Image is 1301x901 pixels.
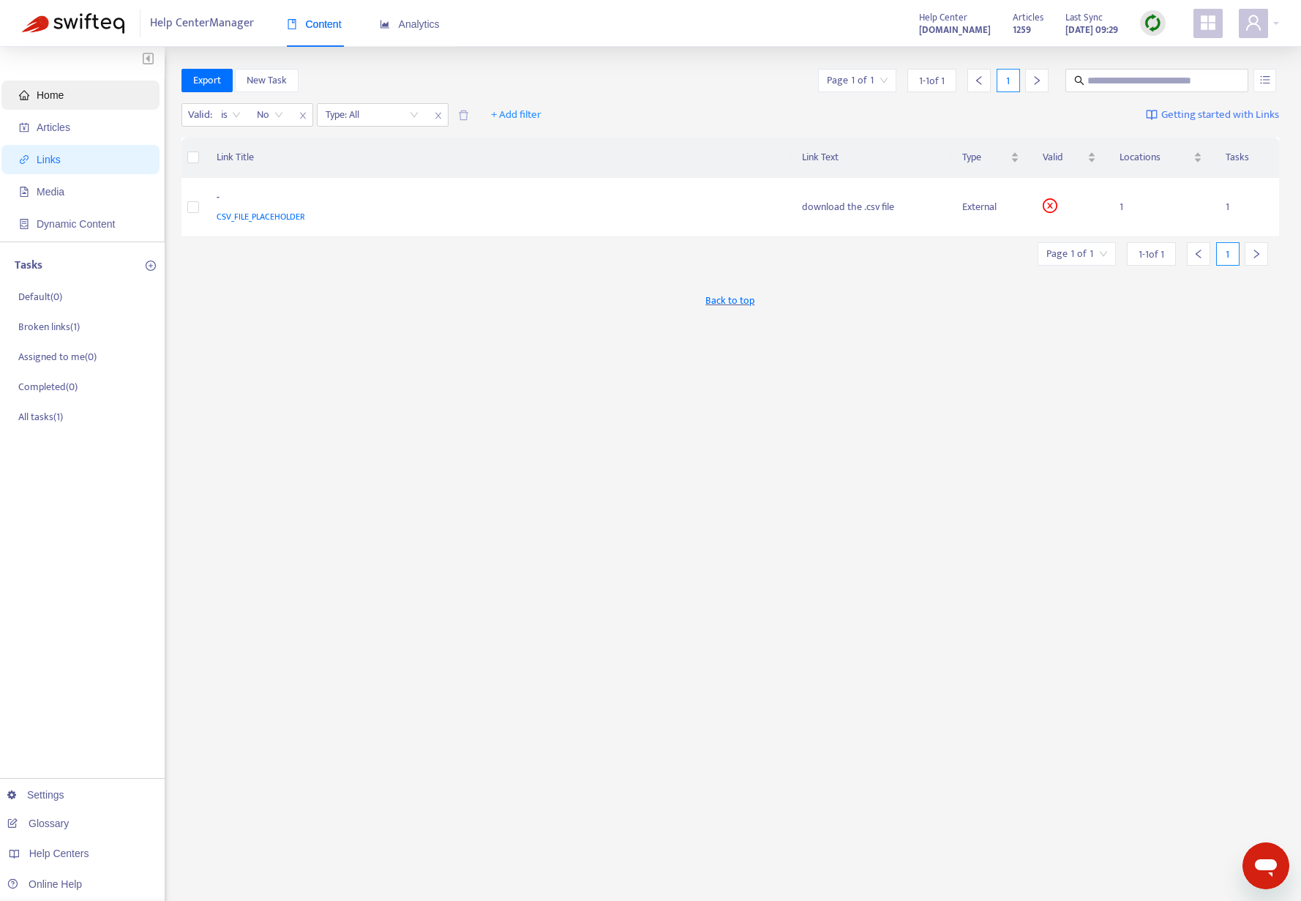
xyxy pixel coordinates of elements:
span: account-book [19,122,29,132]
a: Getting started with Links [1146,103,1279,127]
span: search [1074,75,1084,86]
span: book [287,19,297,29]
button: New Task [235,69,299,92]
span: Content [287,18,342,30]
span: Links [37,154,61,165]
span: Help Centers [29,848,89,859]
strong: [DATE] 09:29 [1065,22,1118,38]
span: Locations [1120,149,1191,165]
div: download the .csv file [802,199,940,215]
a: Settings [7,789,64,801]
p: All tasks ( 1 ) [18,409,63,425]
td: 1 [1214,178,1279,237]
div: 1 [1216,242,1240,266]
span: No [257,104,283,126]
span: New Task [247,72,287,89]
th: Tasks [1214,138,1279,178]
th: Locations [1108,138,1214,178]
span: Getting started with Links [1161,107,1279,124]
span: Valid [1043,149,1085,165]
button: Export [181,69,233,92]
div: 1 [997,69,1020,92]
span: Back to top [705,293,754,308]
span: Articles [37,121,70,133]
a: Glossary [7,818,69,829]
span: container [19,219,29,229]
img: sync.dc5367851b00ba804db3.png [1144,14,1162,32]
span: Home [37,89,64,101]
span: + Add filter [491,106,541,124]
p: Assigned to me ( 0 ) [18,349,97,364]
span: user [1245,14,1262,31]
p: Broken links ( 1 ) [18,319,80,334]
button: unordered-list [1253,69,1276,92]
th: Valid [1031,138,1109,178]
span: is [221,104,241,126]
span: Last Sync [1065,10,1103,26]
span: unordered-list [1260,75,1270,85]
span: CSV_FILE_PLACEHOLDER [217,209,304,224]
th: Link Title [205,138,790,178]
span: delete [458,110,469,121]
th: Link Text [790,138,951,178]
span: right [1032,75,1042,86]
th: Type [951,138,1031,178]
span: Valid : [182,104,214,126]
span: Export [193,72,221,89]
p: Completed ( 0 ) [18,379,78,395]
span: close [429,107,448,124]
span: Media [37,186,64,198]
span: Help Center [919,10,967,26]
span: Analytics [380,18,440,30]
span: Articles [1013,10,1043,26]
span: left [974,75,984,86]
strong: [DOMAIN_NAME] [919,22,991,38]
span: Dynamic Content [37,218,115,230]
span: file-image [19,187,29,197]
span: left [1193,249,1204,259]
span: area-chart [380,19,390,29]
span: close [293,107,312,124]
div: - [217,190,773,209]
span: right [1251,249,1261,259]
strong: 1259 [1013,22,1031,38]
span: 1 - 1 of 1 [1139,247,1164,262]
button: + Add filter [480,103,552,127]
span: 1 - 1 of 1 [919,73,945,89]
span: plus-circle [146,261,156,271]
a: [DOMAIN_NAME] [919,21,991,38]
span: close-circle [1043,198,1057,213]
span: Type [962,149,1008,165]
img: Swifteq [22,13,124,34]
span: Help Center Manager [150,10,254,37]
a: Online Help [7,878,82,890]
span: appstore [1199,14,1217,31]
span: home [19,90,29,100]
td: 1 [1108,178,1214,237]
div: External [962,199,1019,215]
iframe: Button to launch messaging window [1242,842,1289,889]
p: Default ( 0 ) [18,289,62,304]
img: image-link [1146,109,1158,121]
p: Tasks [15,257,42,274]
span: link [19,154,29,165]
